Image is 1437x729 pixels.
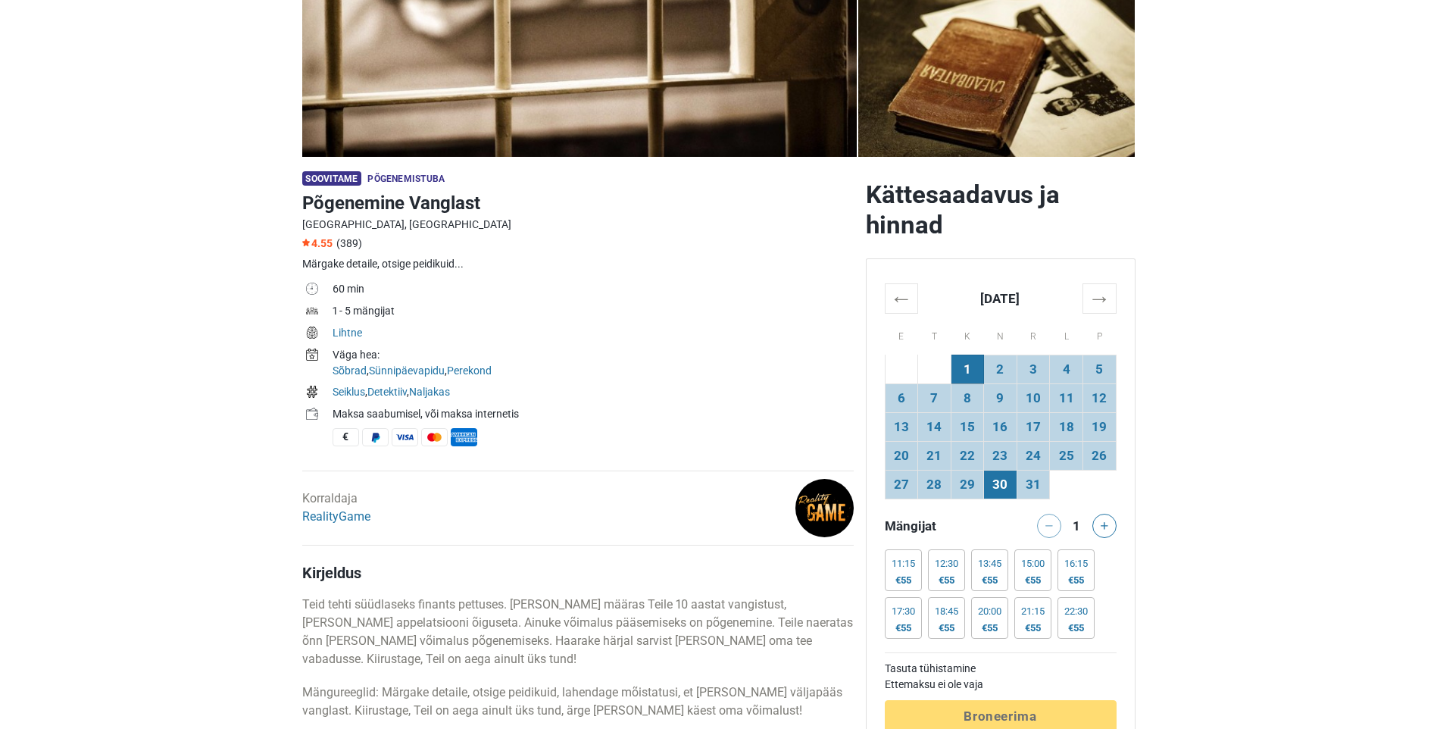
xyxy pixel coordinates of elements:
td: 24 [1017,441,1050,470]
th: [DATE] [918,283,1083,313]
td: 26 [1082,441,1116,470]
div: €55 [1064,622,1088,634]
td: 12 [1082,383,1116,412]
div: €55 [935,574,958,587]
span: Põgenemistuba [367,174,445,184]
td: 21 [918,441,951,470]
td: 29 [951,470,984,499]
th: T [918,313,951,355]
div: €55 [935,622,958,634]
a: Sõbrad [333,364,367,377]
span: PayPal [362,428,389,446]
span: American Express [451,428,477,446]
div: Maksa saabumisel, või maksa internetis [333,406,854,422]
a: Naljakas [409,386,450,398]
div: €55 [892,622,915,634]
td: 1 [951,355,984,383]
h1: Põgenemine Vanglast [302,189,854,217]
td: 1 - 5 mängijat [333,302,854,324]
td: 11 [1050,383,1083,412]
div: Väga hea: [333,347,854,363]
span: 4.55 [302,237,333,249]
td: 7 [918,383,951,412]
th: → [1082,283,1116,313]
td: 5 [1082,355,1116,383]
div: 11:15 [892,558,915,570]
a: Seiklus [333,386,365,398]
td: 13 [885,412,918,441]
td: Tasuta tühistamine [885,661,1117,677]
th: L [1050,313,1083,355]
td: 10 [1017,383,1050,412]
td: 30 [984,470,1017,499]
a: Detektiiv [367,386,407,398]
td: 2 [984,355,1017,383]
h2: Kättesaadavus ja hinnad [866,180,1136,240]
span: Sularaha [333,428,359,446]
div: 16:15 [1064,558,1088,570]
span: MasterCard [421,428,448,446]
p: Teid tehti süüdlaseks finants pettuses. [PERSON_NAME] määras Teile 10 aastat vangistust, [PERSON_... [302,596,854,668]
th: K [951,313,984,355]
div: Korraldaja [302,490,370,526]
td: , , [333,346,854,383]
td: 22 [951,441,984,470]
td: 6 [885,383,918,412]
img: d6baf65e0b240ce1l.png [795,479,854,537]
td: 23 [984,441,1017,470]
div: €55 [1021,574,1045,587]
div: €55 [1021,622,1045,634]
th: N [984,313,1017,355]
td: 16 [984,412,1017,441]
div: €55 [1064,574,1088,587]
td: 31 [1017,470,1050,499]
td: 60 min [333,280,854,302]
p: Mängureeglid: Märgake detaile, otsige peidikuid, lahendage mõistatusi, et [PERSON_NAME] väljapääs... [302,684,854,720]
div: 1 [1067,514,1086,535]
a: Sünnipäevapidu [369,364,445,377]
div: 18:45 [935,605,958,618]
td: 20 [885,441,918,470]
div: 15:00 [1021,558,1045,570]
a: Perekond [447,364,492,377]
div: €55 [978,574,1001,587]
td: 27 [885,470,918,499]
span: Soovitame [302,171,362,186]
div: €55 [978,622,1001,634]
h4: Kirjeldus [302,564,854,582]
div: Märgake detaile, otsige peidikuid... [302,256,854,272]
div: 22:30 [1064,605,1088,618]
td: 19 [1082,412,1116,441]
td: 25 [1050,441,1083,470]
td: 28 [918,470,951,499]
td: 17 [1017,412,1050,441]
td: 4 [1050,355,1083,383]
div: 12:30 [935,558,958,570]
span: Visa [392,428,418,446]
div: 21:15 [1021,605,1045,618]
a: RealityGame [302,509,370,524]
td: 3 [1017,355,1050,383]
span: (389) [336,237,362,249]
th: R [1017,313,1050,355]
td: 9 [984,383,1017,412]
th: E [885,313,918,355]
td: Ettemaksu ei ole vaja [885,677,1117,693]
div: [GEOGRAPHIC_DATA], [GEOGRAPHIC_DATA] [302,217,854,233]
th: P [1082,313,1116,355]
td: 18 [1050,412,1083,441]
a: Lihtne [333,327,362,339]
div: 17:30 [892,605,915,618]
div: 13:45 [978,558,1001,570]
img: Star [302,239,310,246]
td: 14 [918,412,951,441]
td: 8 [951,383,984,412]
td: 15 [951,412,984,441]
td: , , [333,383,854,405]
th: ← [885,283,918,313]
div: €55 [892,574,915,587]
div: Mängijat [879,514,1001,538]
div: 20:00 [978,605,1001,618]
